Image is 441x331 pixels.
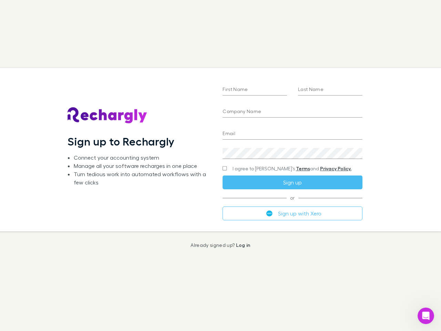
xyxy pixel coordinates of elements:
[68,135,175,148] h1: Sign up to Rechargly
[74,162,212,170] li: Manage all your software recharges in one place
[191,242,250,248] p: Already signed up?
[233,165,351,172] span: I agree to [PERSON_NAME]’s and
[223,175,362,189] button: Sign up
[74,170,212,187] li: Turn tedious work into automated workflows with a few clicks
[418,308,434,324] iframe: Intercom live chat
[236,242,250,248] a: Log in
[68,107,147,124] img: Rechargly's Logo
[320,165,351,171] a: Privacy Policy.
[74,153,212,162] li: Connect your accounting system
[296,165,310,171] a: Terms
[223,207,362,220] button: Sign up with Xero
[266,210,273,217] img: Xero's logo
